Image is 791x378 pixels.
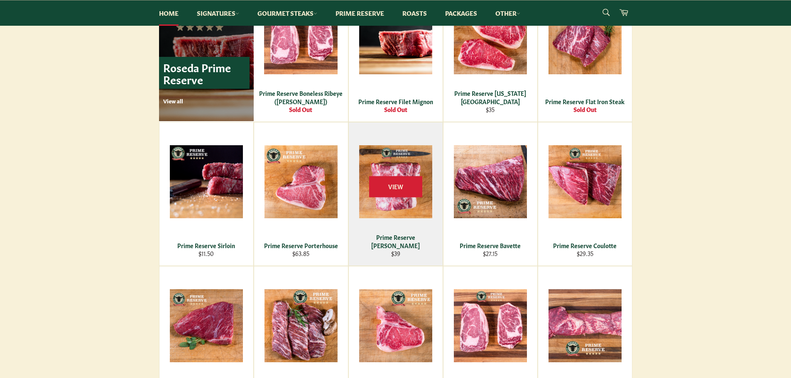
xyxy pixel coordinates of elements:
a: Prime Reserve Porterhouse Prime Reserve Porterhouse $63.85 [254,122,348,266]
p: Roseda Prime Reserve [159,57,250,89]
a: Prime Reserve Bavette Prime Reserve Bavette $27.15 [443,122,538,266]
img: Prime Reserve Flat Iron Steak [549,1,622,74]
a: Prime Reserve Chuck Roast Prime Reserve [PERSON_NAME] $39 View [348,122,443,266]
img: Prime Reserve Tri-Tip [170,289,243,362]
div: Prime Reserve [US_STATE][GEOGRAPHIC_DATA] [448,89,532,105]
img: Prime Reserve Bavette [454,145,527,218]
img: Prime Reserve New York Strip [454,1,527,74]
div: Prime Reserve Coulotte [543,241,627,249]
div: $29.35 [543,249,627,257]
img: Prime Reserve Skirt Steak [264,289,338,362]
div: $11.50 [164,249,248,257]
a: Other [487,0,529,26]
div: Prime Reserve Boneless Ribeye ([PERSON_NAME]) [259,89,343,105]
div: Prime Reserve Porterhouse [259,241,343,249]
div: Sold Out [543,105,627,113]
img: Prime Reserve Whole Tenderloin [549,289,622,362]
a: Prime Reserve Coulotte Prime Reserve Coulotte $29.35 [538,122,632,266]
a: Gourmet Steaks [249,0,326,26]
div: Sold Out [354,105,437,113]
div: $63.85 [259,249,343,257]
img: Prime Reserve Coulotte [549,145,622,218]
img: Prime Reserve Filet Mignon [359,1,432,74]
a: Packages [437,0,485,26]
span: View [369,176,422,197]
a: Home [151,0,187,26]
div: $27.15 [448,249,532,257]
div: Prime Reserve Filet Mignon [354,98,437,105]
div: Prime Reserve Flat Iron Steak [543,98,627,105]
a: Roasts [394,0,435,26]
div: $35 [448,105,532,113]
div: Sold Out [259,105,343,113]
a: Prime Reserve [327,0,392,26]
img: Prime Reserve Sirloin [170,145,243,218]
div: Prime Reserve Sirloin [164,241,248,249]
p: View all [163,97,250,105]
img: Prime Reserve T-Bone Steak [359,289,432,362]
img: Prime Reserve Bone-In Ribeye [454,289,527,362]
div: Prime Reserve Bavette [448,241,532,249]
a: Prime Reserve Sirloin Prime Reserve Sirloin $11.50 [159,122,254,266]
img: Prime Reserve Porterhouse [264,145,338,218]
img: Prime Reserve Boneless Ribeye (Delmonico) [264,1,338,74]
a: Signatures [189,0,247,26]
div: Prime Reserve [PERSON_NAME] [354,233,437,249]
